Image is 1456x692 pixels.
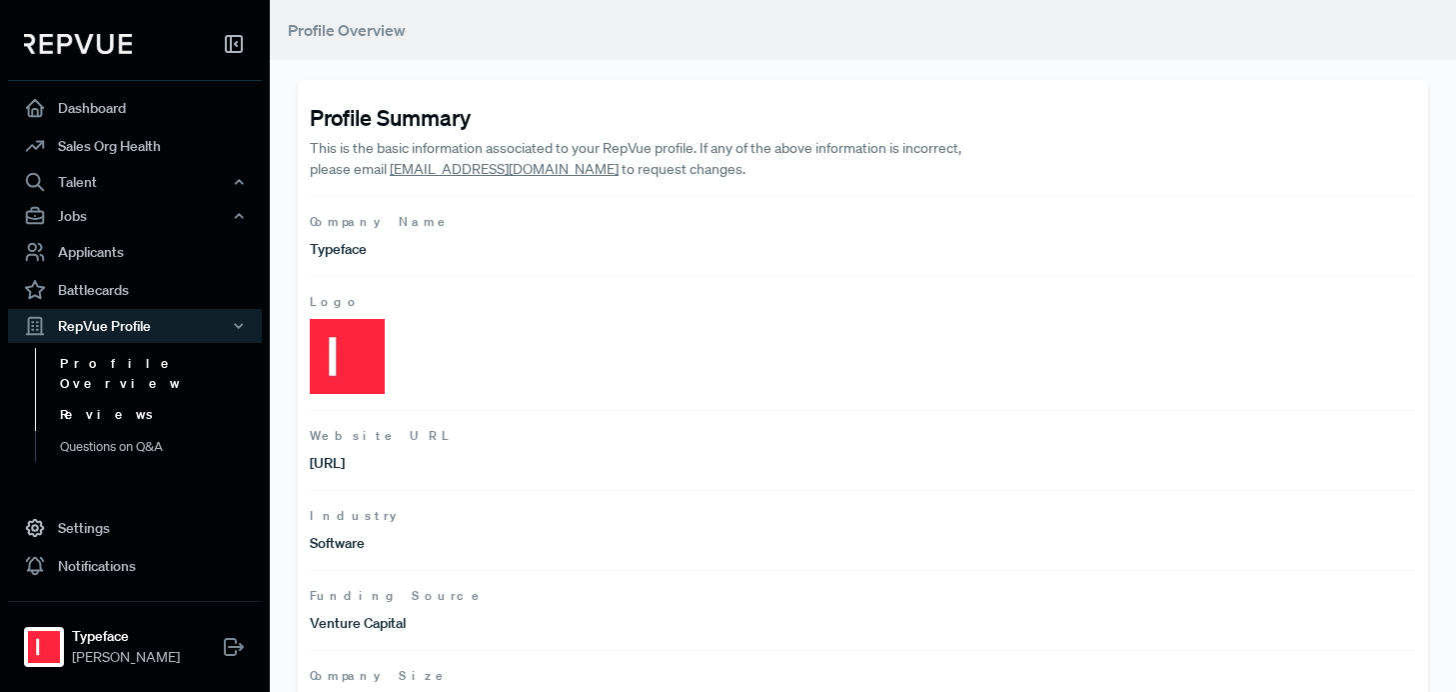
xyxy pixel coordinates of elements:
p: Software [310,533,863,554]
button: Jobs [8,199,262,233]
button: Talent [8,165,262,199]
a: Dashboard [8,89,262,127]
img: Typeface [28,631,60,663]
span: Company Size [310,667,1416,685]
span: Company Name [310,213,1416,231]
span: Funding Source [310,587,1416,605]
a: Questions on Q&A [35,431,289,463]
a: Battlecards [8,271,262,309]
a: [EMAIL_ADDRESS][DOMAIN_NAME] [390,160,619,178]
a: Applicants [8,233,262,271]
img: RepVue [24,34,132,54]
span: Profile Overview [288,20,406,40]
a: Reviews [35,399,289,431]
span: Logo [310,293,1416,311]
span: Industry [310,507,1416,525]
span: [PERSON_NAME] [72,647,180,668]
a: Settings [8,509,262,547]
a: Notifications [8,547,262,585]
button: RepVue Profile [8,309,262,343]
a: Profile Overview [35,348,289,399]
p: Venture Capital [310,613,863,634]
a: TypefaceTypeface[PERSON_NAME] [8,601,262,676]
h4: Profile Summary [310,104,1416,130]
img: Logo [310,319,385,394]
p: This is the basic information associated to your RepVue profile. If any of the above information ... [310,138,973,180]
span: Website URL [310,427,1416,445]
a: Sales Org Health [8,127,262,165]
strong: Typeface [72,626,180,647]
p: Typeface [310,239,863,260]
p: [URL] [310,453,863,474]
